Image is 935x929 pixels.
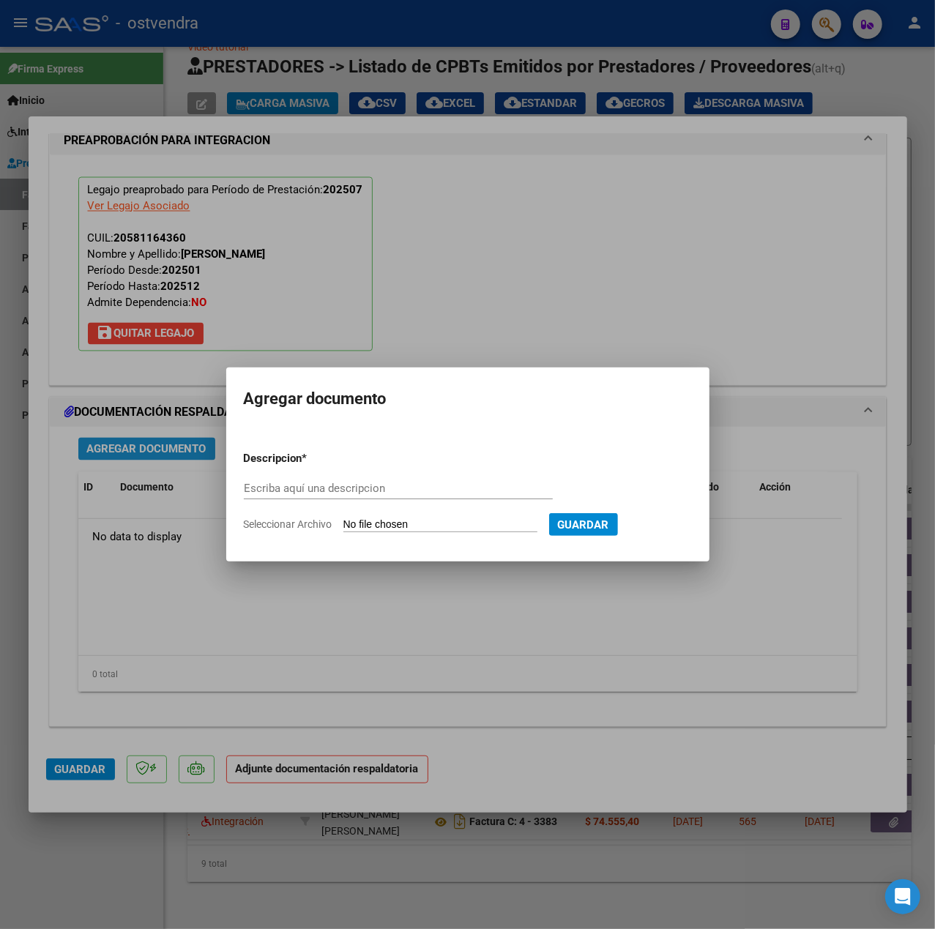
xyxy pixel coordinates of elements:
[244,450,379,467] p: Descripcion
[244,385,692,413] h2: Agregar documento
[549,513,618,536] button: Guardar
[244,518,332,530] span: Seleccionar Archivo
[558,518,609,531] span: Guardar
[885,879,920,914] div: Open Intercom Messenger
